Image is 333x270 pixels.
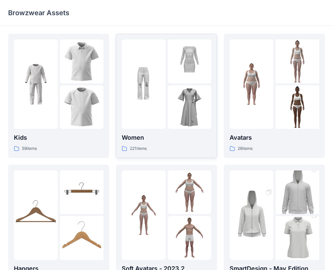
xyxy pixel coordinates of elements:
p: 221 items [130,145,147,152]
p: Browzwear Assets [8,8,69,18]
img: folder 2 [60,170,104,214]
a: folder 1folder 2folder 3Kids59items [8,34,109,158]
p: Avatars [230,133,319,142]
img: folder 1 [122,62,166,106]
img: folder 2 [276,39,319,83]
img: folder 2 [276,159,319,225]
img: folder 3 [168,216,212,260]
img: folder 1 [230,182,273,248]
img: folder 3 [60,85,104,129]
img: folder 2 [168,39,212,83]
p: 26 items [238,145,253,152]
img: folder 3 [276,85,319,129]
img: folder 1 [14,193,58,237]
p: Kids [14,133,103,142]
img: folder 3 [60,216,104,260]
img: folder 1 [14,62,58,106]
a: folder 1folder 2folder 3Women221items [116,34,217,158]
p: 59 items [22,145,37,152]
img: folder 1 [122,193,166,237]
img: folder 2 [60,39,104,83]
img: folder 3 [168,85,212,129]
p: Women [122,133,211,142]
img: folder 2 [168,170,212,214]
a: folder 1folder 2folder 3Avatars26items [224,34,325,158]
img: folder 1 [230,62,273,106]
